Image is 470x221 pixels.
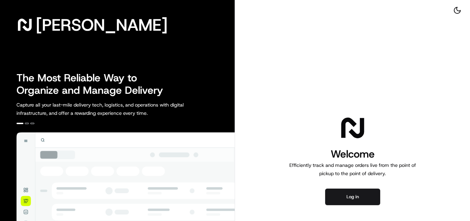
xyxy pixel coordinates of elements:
p: Efficiently track and manage orders live from the point of pickup to the point of delivery. [287,161,419,178]
button: Log in [325,189,380,205]
h1: Welcome [287,147,419,161]
h2: The Most Reliable Way to Organize and Manage Delivery [17,72,171,97]
p: Capture all your last-mile delivery tech, logistics, and operations with digital infrastructure, ... [17,101,215,117]
span: [PERSON_NAME] [36,18,168,32]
